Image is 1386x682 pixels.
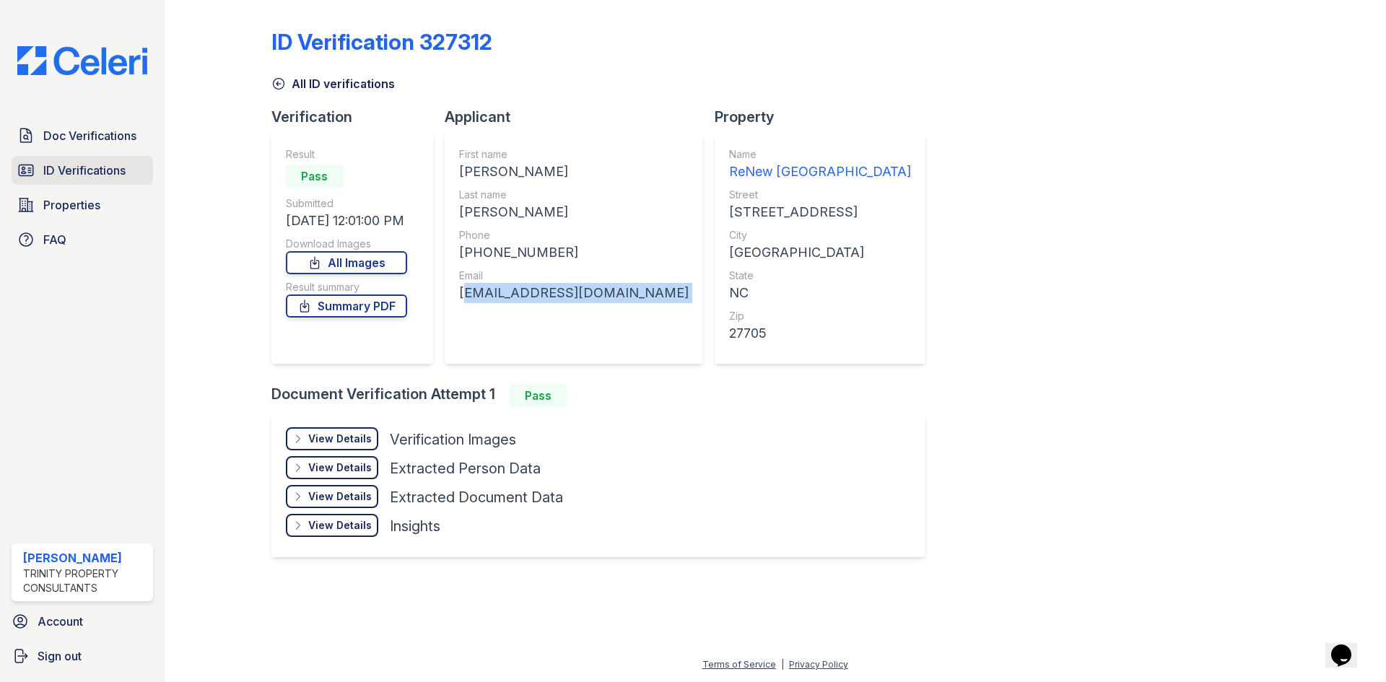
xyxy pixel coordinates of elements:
div: [STREET_ADDRESS] [729,202,911,222]
span: FAQ [43,231,66,248]
div: ID Verification 327312 [271,29,492,55]
a: All ID verifications [271,75,395,92]
a: Sign out [6,642,159,670]
img: CE_Logo_Blue-a8612792a0a2168367f1c8372b55b34899dd931a85d93a1a3d3e32e68fde9ad4.png [6,46,159,75]
div: [PERSON_NAME] [459,162,689,182]
div: Download Images [286,237,407,251]
div: Submitted [286,196,407,211]
div: Pass [286,165,344,188]
div: Trinity Property Consultants [23,567,147,595]
div: Verification [271,107,445,127]
div: NC [729,283,911,303]
div: State [729,268,911,283]
span: ID Verifications [43,162,126,179]
div: [PERSON_NAME] [459,202,689,222]
div: ReNew [GEOGRAPHIC_DATA] [729,162,911,182]
div: Extracted Person Data [390,458,541,478]
a: ID Verifications [12,156,153,185]
iframe: chat widget [1325,624,1372,668]
div: City [729,228,911,242]
a: All Images [286,251,407,274]
span: Doc Verifications [43,127,136,144]
span: Sign out [38,647,82,665]
div: Pass [510,384,567,407]
div: View Details [308,460,372,475]
a: FAQ [12,225,153,254]
div: Phone [459,228,689,242]
div: Last name [459,188,689,202]
div: Extracted Document Data [390,487,563,507]
div: [DATE] 12:01:00 PM [286,211,407,231]
div: View Details [308,518,372,533]
a: Properties [12,191,153,219]
div: Applicant [445,107,715,127]
div: Result summary [286,280,407,294]
a: Name ReNew [GEOGRAPHIC_DATA] [729,147,911,182]
div: Document Verification Attempt 1 [271,384,937,407]
div: [EMAIL_ADDRESS][DOMAIN_NAME] [459,283,689,303]
div: Street [729,188,911,202]
div: [PERSON_NAME] [23,549,147,567]
div: First name [459,147,689,162]
div: Zip [729,309,911,323]
a: Privacy Policy [789,659,848,670]
div: 27705 [729,323,911,344]
div: Result [286,147,407,162]
a: Summary PDF [286,294,407,318]
div: [PHONE_NUMBER] [459,242,689,263]
div: View Details [308,489,372,504]
div: Insights [390,516,440,536]
div: [GEOGRAPHIC_DATA] [729,242,911,263]
span: Properties [43,196,100,214]
div: Verification Images [390,429,516,450]
div: View Details [308,432,372,446]
div: Email [459,268,689,283]
div: Name [729,147,911,162]
span: Account [38,613,83,630]
div: | [781,659,784,670]
a: Terms of Service [702,659,776,670]
a: Doc Verifications [12,121,153,150]
a: Account [6,607,159,636]
div: Property [715,107,937,127]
